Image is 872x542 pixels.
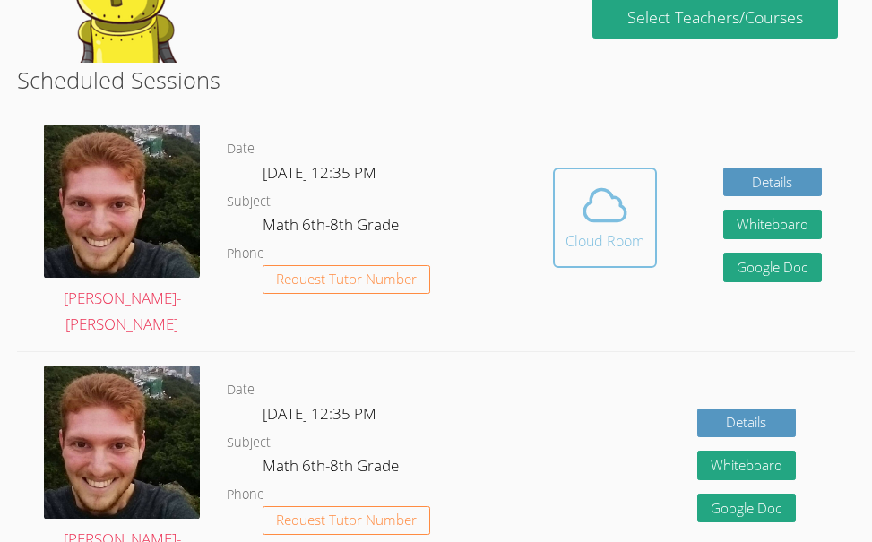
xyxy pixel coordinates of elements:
button: Whiteboard [697,451,796,480]
dt: Date [227,379,255,401]
dt: Subject [227,191,271,213]
span: Request Tutor Number [276,513,417,527]
button: Request Tutor Number [263,265,430,295]
a: Details [697,409,796,438]
button: Whiteboard [723,210,822,239]
a: Google Doc [697,494,796,523]
span: Request Tutor Number [276,272,417,286]
a: Google Doc [723,253,822,282]
button: Request Tutor Number [263,506,430,536]
dt: Date [227,138,255,160]
dt: Phone [227,243,264,265]
h2: Scheduled Sessions [17,63,854,97]
dt: Subject [227,432,271,454]
img: avatar.png [44,125,200,278]
dd: Math 6th-8th Grade [263,212,402,243]
dt: Phone [227,484,264,506]
span: [DATE] 12:35 PM [263,403,376,424]
span: [DATE] 12:35 PM [263,162,376,183]
button: Cloud Room [553,168,657,268]
a: Details [723,168,822,197]
div: Cloud Room [566,230,644,252]
img: avatar.png [44,366,200,519]
dd: Math 6th-8th Grade [263,453,402,484]
a: [PERSON_NAME]-[PERSON_NAME] [44,125,200,338]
